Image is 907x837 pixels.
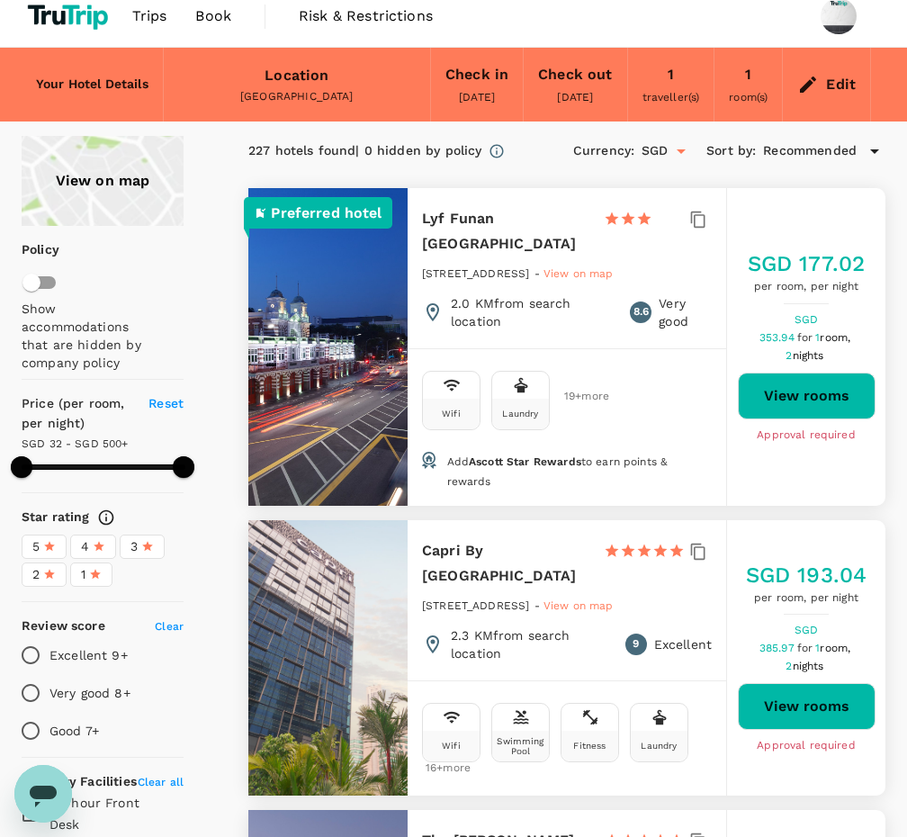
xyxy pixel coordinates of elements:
span: nights [793,349,824,362]
h6: Currency : [573,141,634,161]
div: Check in [445,62,508,87]
span: [STREET_ADDRESS] [422,599,529,612]
div: Check out [538,62,612,87]
span: 1 [815,331,853,344]
p: 2.0 KM from search location [451,294,608,330]
span: Recommended [763,141,857,161]
div: Location [265,63,328,88]
span: room, [820,642,850,654]
span: 16 + more [426,762,453,774]
div: Wifi [442,409,461,418]
span: View on map [543,599,614,612]
div: Edit [826,72,856,97]
span: 5 [32,537,40,556]
p: Good 7+ [49,722,99,740]
span: 3 [130,537,138,556]
button: View rooms [738,373,876,419]
span: 4 [81,537,89,556]
span: [STREET_ADDRESS] [422,267,529,280]
span: Ascott Star Rewards [469,455,581,468]
span: Add to earn points & rewards [447,455,668,488]
h6: Property Facilities [22,772,137,792]
span: traveller(s) [642,91,700,103]
span: 2 [32,565,40,584]
span: room(s) [729,91,768,103]
span: for [797,331,815,344]
div: Swimming Pool [496,736,545,756]
span: for [797,642,815,654]
a: View on map [543,265,614,280]
span: Trips [132,5,167,27]
span: Approval required [757,737,856,755]
span: 1 [81,565,85,584]
span: per room, per night [748,278,866,296]
span: per room, per night [746,589,867,607]
h6: Capri By [GEOGRAPHIC_DATA] [422,538,589,589]
span: [DATE] [459,91,495,103]
span: Approval required [757,427,856,445]
p: Very good [659,294,712,330]
span: 24-hour Front Desk [49,796,139,832]
span: Risk & Restrictions [299,5,433,27]
div: 1 [668,62,674,87]
div: [GEOGRAPHIC_DATA] [178,88,416,106]
div: Laundry [641,741,677,751]
span: 1 [815,642,853,654]
span: 2 [786,349,826,362]
span: 9 [633,635,639,653]
span: room, [820,331,850,344]
p: Preferred hotel [271,202,382,224]
span: 19 + more [564,391,591,402]
div: 227 hotels found | 0 hidden by policy [248,141,481,161]
h6: Star rating [22,508,90,527]
h6: Review score [22,616,105,636]
span: 2 [786,660,826,672]
p: Show accommodations that are hidden by company policy [22,300,150,372]
p: Very good 8+ [49,684,130,702]
h6: Your Hotel Details [36,75,148,94]
h6: Sort by : [706,141,756,161]
span: Clear [155,620,184,633]
p: Policy [22,240,29,258]
span: Book [195,5,231,27]
a: View on map [543,598,614,612]
h6: Lyf Funan [GEOGRAPHIC_DATA] [422,206,589,256]
h5: SGD 193.04 [746,561,867,589]
div: Wifi [442,741,461,751]
span: SGD 353.94 [759,313,818,344]
h5: SGD 177.02 [748,249,866,278]
p: Excellent [654,635,712,653]
div: Laundry [502,409,538,418]
div: Fitness [573,741,606,751]
iframe: Button to launch messaging window [14,765,72,823]
span: - [534,267,543,280]
div: 1 [745,62,751,87]
p: Excellent 9+ [49,646,128,664]
button: Open [669,139,694,164]
span: View on map [543,267,614,280]
span: SGD 32 - SGD 500+ [22,437,129,450]
svg: Star ratings are awarded to properties to represent the quality of services, facilities, and amen... [97,508,115,526]
button: View rooms [738,683,876,730]
span: - [534,599,543,612]
p: 2.3 KM from search location [451,626,604,662]
span: Reset [148,396,184,410]
span: Clear all [138,776,184,788]
h6: Price (per room, per night) [22,394,143,434]
span: nights [793,660,824,672]
a: View on map [22,136,184,226]
span: [DATE] [557,91,593,103]
span: 8.6 [633,303,649,321]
